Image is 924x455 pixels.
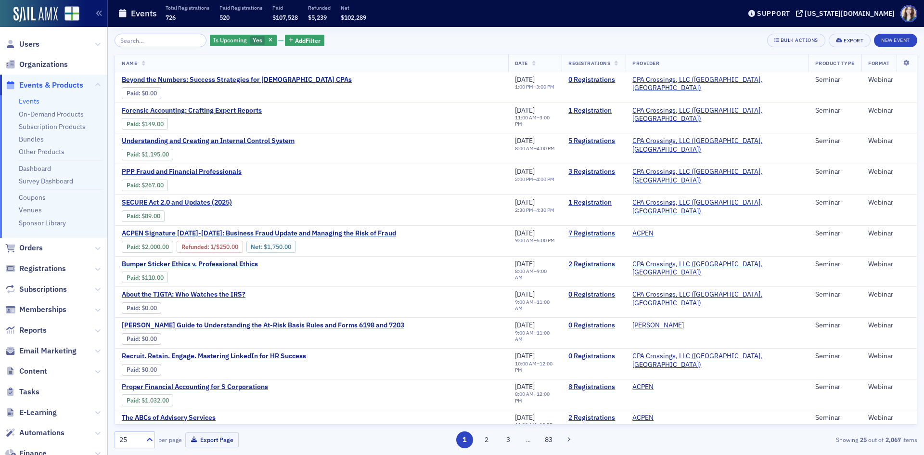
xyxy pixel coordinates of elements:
[815,352,855,361] div: Seminar
[246,241,296,252] div: Net: $175000
[131,8,157,19] h1: Events
[19,304,66,315] span: Memberships
[141,243,169,250] span: $2,000.00
[285,35,324,47] button: AddFilter
[815,290,855,299] div: Seminar
[568,290,619,299] a: 0 Registrations
[127,120,141,128] span: :
[308,4,331,11] p: Refunded
[19,110,84,118] a: On-Demand Products
[185,432,239,447] button: Export Page
[536,176,554,182] time: 4:00 PM
[815,76,855,84] div: Seminar
[815,60,855,66] span: Product Type
[5,39,39,50] a: Users
[632,168,802,184] span: CPA Crossings, LLC (Rochester, MI)
[815,106,855,115] div: Seminar
[122,364,161,376] div: Paid: 0 - $0
[127,304,139,312] a: Paid
[868,383,910,391] div: Webinar
[127,366,141,373] span: :
[515,391,555,403] div: –
[122,210,165,222] div: Paid: 1 - $8900
[127,120,139,128] a: Paid
[515,268,555,281] div: –
[122,229,396,238] span: ACPEN Signature 2025-2026: Business Fraud Update and Managing the Risk of Fraud
[568,198,619,207] a: 1 Registration
[844,38,863,43] div: Export
[122,352,306,361] span: Recruit. Retain. Engage. Mastering LinkedIn for HR Success
[515,207,554,213] div: –
[632,60,659,66] span: Provider
[5,387,39,397] a: Tasks
[141,397,169,404] span: $1,032.00
[13,7,58,22] a: SailAMX
[19,164,51,173] a: Dashboard
[19,206,42,214] a: Venues
[122,137,295,145] a: Understanding and Creating an Internal Control System
[127,151,139,158] a: Paid
[119,435,141,445] div: 25
[122,260,283,269] a: Bumper Sticker Ethics v. Professional Ethics
[568,60,610,66] span: Registrations
[216,243,238,250] span: $250.00
[632,76,802,92] a: CPA Crossings, LLC ([GEOGRAPHIC_DATA], [GEOGRAPHIC_DATA])
[796,10,898,17] button: [US_STATE][DOMAIN_NAME]
[632,414,693,422] span: ACPEN
[515,207,533,213] time: 2:30 PM
[166,4,209,11] p: Total Registrations
[515,237,534,244] time: 9:00 AM
[127,304,141,312] span: :
[515,136,535,145] span: [DATE]
[122,321,404,330] a: [PERSON_NAME] Guide to Understanding the At‑Risk Basis Rules and Forms 6198 and 7203
[272,4,298,11] p: Paid
[141,366,157,373] span: $0.00
[515,290,535,299] span: [DATE]
[632,168,802,184] a: CPA Crossings, LLC ([GEOGRAPHIC_DATA], [GEOGRAPHIC_DATA])
[19,59,68,70] span: Organizations
[127,90,139,97] a: Paid
[515,176,533,182] time: 2:00 PM
[858,435,868,444] strong: 25
[632,321,684,330] a: [PERSON_NAME]
[515,299,534,305] time: 9:00 AM
[500,431,517,448] button: 3
[515,167,535,176] span: [DATE]
[540,431,557,448] button: 83
[122,87,161,99] div: Paid: 0 - $0
[515,176,554,182] div: –
[515,321,535,329] span: [DATE]
[19,39,39,50] span: Users
[253,36,262,44] span: Yes
[632,290,802,307] span: CPA Crossings, LLC (Rochester, MI)
[515,106,535,115] span: [DATE]
[868,76,910,84] div: Webinar
[568,260,619,269] a: 2 Registrations
[141,120,164,128] span: $149.00
[868,229,910,238] div: Webinar
[122,241,173,252] div: Paid: 8 - $200000
[868,60,889,66] span: Format
[127,335,141,342] span: :
[122,149,173,160] div: Paid: 5 - $119500
[815,229,855,238] div: Seminar
[122,60,137,66] span: Name
[515,60,528,66] span: Date
[868,414,910,422] div: Webinar
[127,397,141,404] span: :
[656,435,917,444] div: Showing out of items
[632,198,802,215] span: CPA Crossings, LLC (Rochester, MI)
[515,360,552,373] time: 12:00 PM
[815,137,855,145] div: Seminar
[568,137,619,145] a: 5 Registrations
[568,352,619,361] a: 0 Registrations
[632,137,802,154] a: CPA Crossings, LLC ([GEOGRAPHIC_DATA], [GEOGRAPHIC_DATA])
[166,13,176,21] span: 726
[122,290,283,299] a: About the TIGTA: Who Watches the IRS?
[19,407,57,418] span: E-Learning
[5,346,77,356] a: Email Marketing
[632,383,693,391] span: ACPEN
[127,243,141,250] span: :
